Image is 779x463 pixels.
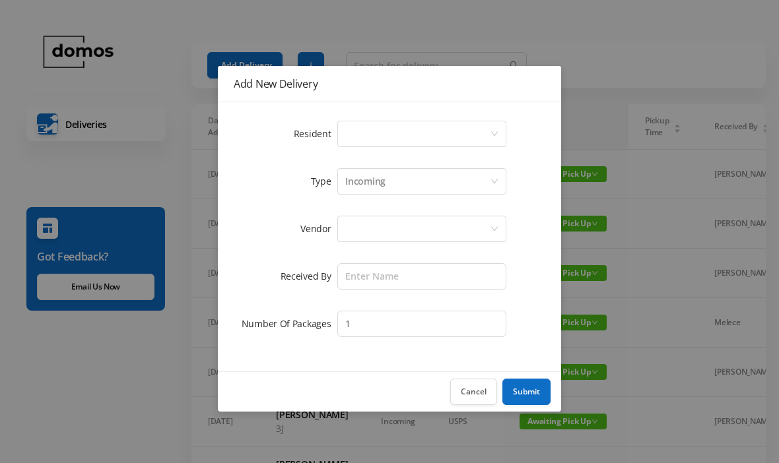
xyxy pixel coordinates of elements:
[450,379,497,405] button: Cancel
[491,225,498,234] i: icon: down
[502,379,551,405] button: Submit
[281,270,338,282] label: Received By
[242,317,338,330] label: Number Of Packages
[491,177,498,187] i: icon: down
[234,118,545,340] form: Add New Delivery
[294,127,338,140] label: Resident
[300,222,337,235] label: Vendor
[337,263,506,290] input: Enter Name
[234,77,545,91] div: Add New Delivery
[345,169,386,194] div: Incoming
[311,175,338,187] label: Type
[491,130,498,139] i: icon: down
